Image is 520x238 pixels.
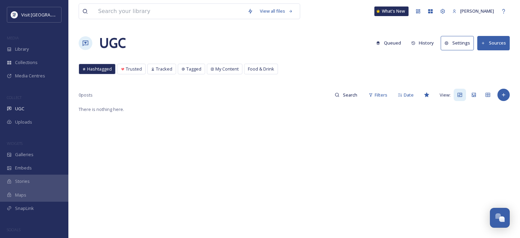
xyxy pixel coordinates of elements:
[15,59,38,66] span: Collections
[95,4,244,19] input: Search your library
[375,92,387,98] span: Filters
[87,66,112,72] span: Hashtagged
[490,208,510,228] button: Open Chat
[186,66,201,72] span: Tagged
[215,66,239,72] span: My Content
[460,8,494,14] span: [PERSON_NAME]
[404,92,414,98] span: Date
[373,36,404,50] button: Queued
[374,7,409,16] a: What's New
[408,36,438,50] button: History
[7,95,22,100] span: COLLECT
[156,66,172,72] span: Tracked
[15,119,32,125] span: Uploads
[248,66,274,72] span: Food & Drink
[339,88,362,102] input: Search
[15,46,29,52] span: Library
[15,192,26,198] span: Maps
[15,73,45,79] span: Media Centres
[7,227,21,232] span: SOCIALS
[477,36,510,50] button: Sources
[7,141,23,146] span: WIDGETS
[126,66,142,72] span: Trusted
[440,92,451,98] span: View:
[79,106,124,112] span: There is nothing here.
[449,4,497,18] a: [PERSON_NAME]
[11,11,18,18] img: Untitled%20design%20%2897%29.png
[21,11,74,18] span: Visit [GEOGRAPHIC_DATA]
[15,165,32,171] span: Embeds
[15,205,34,212] span: SnapLink
[15,151,34,158] span: Galleries
[441,36,474,50] button: Settings
[15,105,24,112] span: UGC
[373,36,408,50] a: Queued
[15,178,30,185] span: Stories
[256,4,296,18] a: View all files
[408,36,441,50] a: History
[7,35,19,40] span: MEDIA
[441,36,477,50] a: Settings
[99,33,126,53] a: UGC
[79,92,93,98] span: 0 posts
